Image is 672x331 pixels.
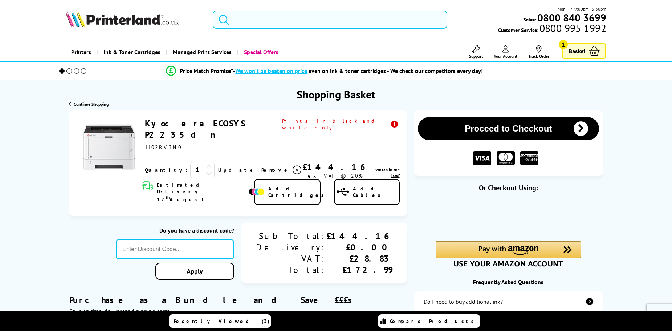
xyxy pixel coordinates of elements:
div: - even on ink & toner cartridges - We check our competitors every day! [233,67,483,74]
div: £28.83 [326,253,392,264]
div: Do you have a discount code? [116,227,234,234]
img: Printerland Logo [66,11,179,27]
img: Kyocera ECOSYS P2235dn [82,120,136,175]
div: £144.16 [326,230,392,242]
b: 0800 840 3699 [537,11,606,24]
a: Update [218,167,256,173]
span: Price Match Promise* [180,67,233,74]
div: Sub Total: [256,230,326,242]
h1: Shopping Basket [297,87,375,101]
span: We won’t be beaten on price, [235,67,309,74]
span: Customer Service: [498,25,606,33]
span: Ink & Toner Cartridges [103,43,160,61]
button: Proceed to Checkout [418,117,599,140]
span: Continue Shopping [74,101,109,107]
div: Or Checkout Using: [414,183,603,193]
div: £172.99 [326,264,392,275]
a: Recently Viewed (3) [169,314,271,328]
a: Apply [155,263,234,280]
span: Remove [261,167,290,173]
a: Managed Print Services [166,43,237,61]
a: Kyocera ECOSYS P2235dn [145,118,245,140]
a: Continue Shopping [69,101,109,107]
input: Enter Discount Code... [116,239,234,259]
a: Your Account [494,45,517,59]
div: Purchase as a Bundle and Save £££s [69,283,407,315]
a: Compare Products [378,314,480,328]
img: American Express [520,151,538,165]
a: Printerland Logo [66,11,204,28]
span: Add Cartridges [268,185,328,198]
a: additional-ink [414,291,603,312]
a: Support [469,45,483,59]
li: modal_Promise [49,65,600,77]
span: Estimated Delivery: 12 August [157,182,247,203]
span: Recently Viewed (3) [174,318,270,324]
div: Delivery: [256,242,326,253]
span: Add Cables [353,185,399,198]
div: Do I need to buy additional ink? [424,298,503,305]
iframe: PayPal [436,204,581,221]
div: £144.16 [302,161,368,173]
span: Prints in black and white only [282,118,399,131]
span: Sales: [523,16,536,23]
a: Basket 1 [562,43,606,59]
sup: th [166,195,170,200]
a: Delete item from your basket [261,165,302,175]
a: Ink & Toner Cartridges [97,43,166,61]
span: What's in the box? [375,167,400,178]
a: Printers [66,43,97,61]
div: VAT: [256,253,326,264]
span: Your Account [494,53,517,59]
img: Add Cartridges [249,188,265,195]
span: Compare Products [390,318,478,324]
span: 1 [559,40,568,49]
div: Total: [256,264,326,275]
span: 0800 995 1992 [538,25,606,32]
span: Basket [569,46,585,56]
a: lnk_inthebox [368,167,400,178]
a: Track Order [528,45,549,59]
span: Mon - Fri 9:00am - 5:30pm [558,5,606,12]
span: Quantity: [145,167,187,173]
div: Amazon Pay - Use your Amazon account [436,241,581,267]
div: Save on time, delivery and running costs [69,307,407,315]
img: VISA [473,151,491,165]
div: Frequently Asked Questions [414,278,603,286]
a: Special Offers [237,43,284,61]
span: ex VAT @ 20% [308,173,363,179]
a: 0800 840 3699 [536,14,606,21]
span: 1102RV3NL0 [145,144,182,150]
span: Support [469,53,483,59]
img: MASTER CARD [497,151,515,165]
div: £0.00 [326,242,392,253]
